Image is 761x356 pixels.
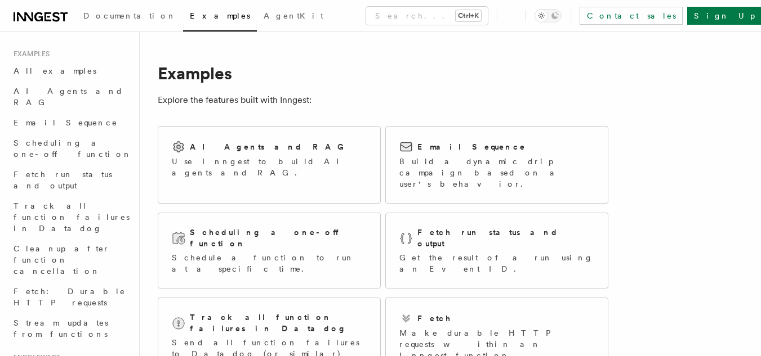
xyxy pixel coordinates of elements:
h2: AI Agents and RAG [190,141,350,152]
span: All examples [14,66,96,75]
h2: Fetch run status and output [417,227,594,249]
a: Examples [183,3,257,31]
h2: Email Sequence [417,141,526,152]
a: Track all function failures in Datadog [9,196,132,238]
h2: Track all function failures in Datadog [190,312,367,334]
a: Email SequenceBuild a dynamic drip campaign based on a user's behavior. [385,126,608,204]
a: AI Agents and RAG [9,81,132,112]
span: Cleanup after function cancellation [14,244,110,276]
span: Stream updates from functions [14,318,108,339]
a: Cleanup after function cancellation [9,238,132,281]
h2: Scheduling a one-off function [190,227,367,249]
a: AI Agents and RAGUse Inngest to build AI agents and RAG. [158,126,381,204]
h1: Examples [158,63,608,83]
span: Examples [190,11,250,20]
button: Search...Ctrl+K [366,7,488,25]
a: Stream updates from functions [9,313,132,344]
span: Track all function failures in Datadog [14,201,130,233]
span: AgentKit [264,11,323,20]
a: Documentation [77,3,183,30]
span: Fetch run status and output [14,170,112,190]
a: Fetch run status and outputGet the result of a run using an Event ID. [385,213,608,289]
p: Build a dynamic drip campaign based on a user's behavior. [399,156,594,190]
h2: Fetch [417,313,452,324]
span: Email Sequence [14,118,118,127]
a: Scheduling a one-off function [9,133,132,164]
span: Examples [9,49,50,58]
p: Schedule a function to run at a specific time. [172,252,367,274]
a: Scheduling a one-off functionSchedule a function to run at a specific time. [158,213,381,289]
a: Contact sales [580,7,683,25]
span: Fetch: Durable HTTP requests [14,287,126,307]
p: Explore the features built with Inngest: [158,92,608,108]
span: Scheduling a one-off function [14,138,132,159]
span: Documentation [83,11,176,20]
kbd: Ctrl+K [456,10,481,21]
button: Toggle dark mode [535,9,562,22]
span: AI Agents and RAG [14,87,123,107]
a: Fetch run status and output [9,164,132,196]
a: AgentKit [257,3,330,30]
p: Use Inngest to build AI agents and RAG. [172,156,367,178]
a: Fetch: Durable HTTP requests [9,281,132,313]
a: Email Sequence [9,112,132,133]
p: Get the result of a run using an Event ID. [399,252,594,274]
a: All examples [9,61,132,81]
